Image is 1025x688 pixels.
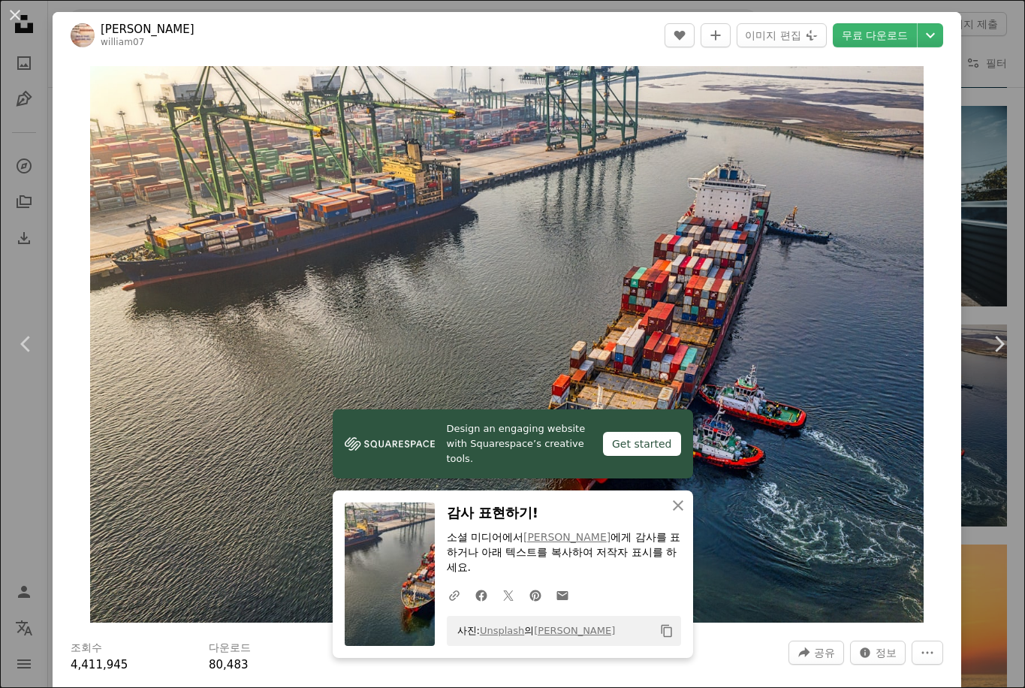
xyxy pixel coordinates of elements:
[534,625,615,636] a: [PERSON_NAME]
[701,23,731,47] button: 컬렉션에 추가
[209,658,249,671] span: 80,483
[918,23,943,47] button: 다운로드 크기 선택
[209,641,251,656] h3: 다운로드
[101,37,145,47] a: william07
[523,531,610,543] a: [PERSON_NAME]
[447,502,681,524] h3: 감사 표현하기!
[788,641,844,665] button: 이 이미지 공유
[468,580,495,610] a: Facebook에 공유
[480,625,524,636] a: Unsplash
[833,23,917,47] a: 무료 다운로드
[71,641,102,656] h3: 조회수
[912,641,943,665] button: 더 많은 작업
[71,658,128,671] span: 4,411,945
[850,641,906,665] button: 이 이미지 관련 통계
[90,66,924,623] button: 이 이미지 확대
[876,641,897,664] span: 정보
[495,580,522,610] a: Twitter에 공유
[972,272,1025,416] a: 다음
[447,530,681,575] p: 소셜 미디어에서 에게 감사를 표하거나 아래 텍스트를 복사하여 저작자 표시를 하세요.
[450,619,616,643] span: 사진: 의
[71,23,95,47] img: william william의 프로필로 이동
[737,23,826,47] button: 이미지 편집
[333,409,693,478] a: Design an engaging website with Squarespace’s creative tools.Get started
[90,66,924,623] img: 낮 동안 수역에 빨간색과 파란색 화물선
[549,580,576,610] a: 이메일로 공유에 공유
[522,580,549,610] a: Pinterest에 공유
[665,23,695,47] button: 좋아요
[654,618,680,644] button: 클립보드에 복사하기
[447,421,591,466] span: Design an engaging website with Squarespace’s creative tools.
[814,641,835,664] span: 공유
[603,432,681,456] div: Get started
[345,433,435,455] img: file-1606177908946-d1eed1cbe4f5image
[101,22,194,37] a: [PERSON_NAME]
